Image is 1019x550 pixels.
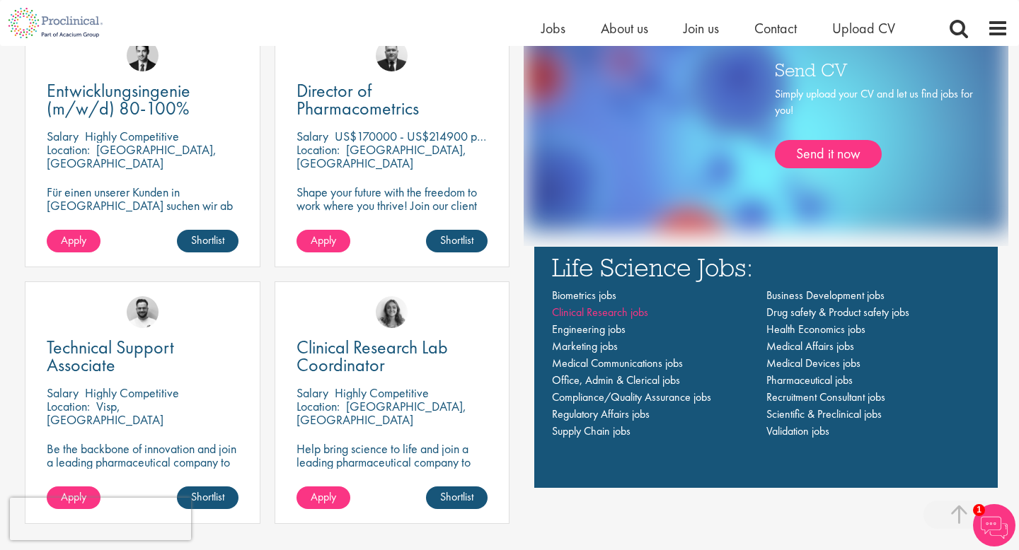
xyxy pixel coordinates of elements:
[766,305,909,320] a: Drug safety & Product safety jobs
[552,305,648,320] a: Clinical Research jobs
[47,335,174,377] span: Technical Support Associate
[601,19,648,37] a: About us
[297,230,350,252] a: Apply
[775,60,973,78] h3: Send CV
[311,233,336,247] span: Apply
[552,423,631,438] a: Supply Chain jobs
[297,442,488,509] p: Help bring science to life and join a leading pharmaceutical company to play a key role in delive...
[127,296,159,328] img: Emile De Beer
[775,140,882,168] a: Send it now
[311,489,336,504] span: Apply
[552,339,618,353] a: Marketing jobs
[47,442,238,496] p: Be the backbone of innovation and join a leading pharmaceutical company to help keep life-changin...
[376,296,408,328] img: Jackie Cerchio
[754,19,797,37] a: Contact
[297,141,340,158] span: Location:
[775,86,973,168] div: Simply upload your CV and let us find jobs for you!
[127,40,159,71] a: Thomas Wenig
[47,78,190,120] span: Entwicklungsingenie (m/w/d) 80-100%
[47,185,238,252] p: Für einen unserer Kunden in [GEOGRAPHIC_DATA] suchen wir ab sofort einen Entwicklungsingenieur Ku...
[552,287,980,440] nav: Main navigation
[335,128,522,144] p: US$170000 - US$214900 per annum
[297,486,350,509] a: Apply
[552,356,683,370] a: Medical Communications jobs
[297,185,488,239] p: Shape your future with the freedom to work where you thrive! Join our client with this Director p...
[766,373,853,387] a: Pharmaceutical jobs
[832,19,895,37] a: Upload CV
[426,486,488,509] a: Shortlist
[297,335,448,377] span: Clinical Research Lab Coordinator
[47,398,90,414] span: Location:
[552,390,711,404] a: Compliance/Quality Assurance jobs
[47,141,90,158] span: Location:
[177,230,238,252] a: Shortlist
[766,406,882,421] a: Scientific & Preclinical jobs
[973,504,1015,546] img: Chatbot
[766,322,865,337] a: Health Economics jobs
[85,385,179,401] p: Highly Competitive
[297,141,466,171] p: [GEOGRAPHIC_DATA], [GEOGRAPHIC_DATA]
[85,128,179,144] p: Highly Competitive
[766,339,854,353] a: Medical Affairs jobs
[684,19,719,37] a: Join us
[973,504,985,516] span: 1
[47,398,163,428] p: Visp, [GEOGRAPHIC_DATA]
[297,128,328,144] span: Salary
[376,40,408,71] img: Jakub Hanas
[47,230,100,252] a: Apply
[61,233,86,247] span: Apply
[766,423,829,438] a: Validation jobs
[61,489,86,504] span: Apply
[541,19,565,37] a: Jobs
[297,385,328,401] span: Salary
[297,398,466,428] p: [GEOGRAPHIC_DATA], [GEOGRAPHIC_DATA]
[10,498,191,540] iframe: reCAPTCHA
[552,406,650,421] a: Regulatory Affairs jobs
[426,230,488,252] a: Shortlist
[766,356,860,370] a: Medical Devices jobs
[552,373,680,387] a: Office, Admin & Clerical jobs
[47,486,100,509] a: Apply
[47,82,238,117] a: Entwicklungsingenie (m/w/d) 80-100%
[47,128,79,144] span: Salary
[297,398,340,414] span: Location:
[297,82,488,117] a: Director of Pharmacometrics
[766,288,885,303] a: Business Development jobs
[766,390,885,404] a: Recruitment Consultant jobs
[47,385,79,401] span: Salary
[177,486,238,509] a: Shortlist
[297,78,419,120] span: Director of Pharmacometrics
[335,385,429,401] p: Highly Competitive
[552,254,980,280] h3: Life Science Jobs:
[47,141,217,171] p: [GEOGRAPHIC_DATA], [GEOGRAPHIC_DATA]
[552,322,626,337] a: Engineering jobs
[552,288,616,303] a: Biometrics jobs
[297,339,488,374] a: Clinical Research Lab Coordinator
